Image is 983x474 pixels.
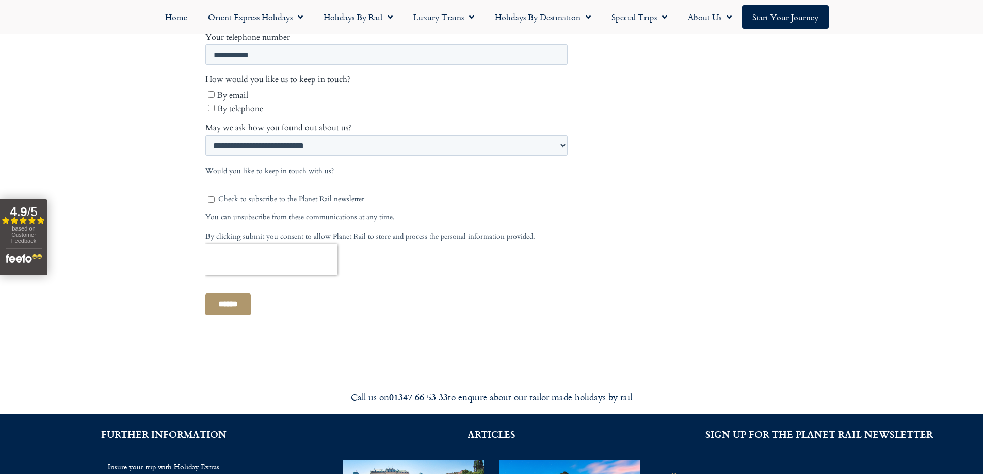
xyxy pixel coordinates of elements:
a: Holidays by Rail [313,5,403,29]
input: By telephone [3,388,9,395]
a: Home [155,5,198,29]
h2: ARTICLES [343,430,640,439]
span: By email [12,373,43,385]
h2: FURTHER INFORMATION [15,430,312,439]
a: About Us [678,5,742,29]
a: Start your Journey [742,5,829,29]
a: Luxury Trains [403,5,485,29]
a: Holidays by Destination [485,5,601,29]
nav: Menu [5,5,978,29]
a: Orient Express Holidays [198,5,313,29]
strong: 01347 66 53 33 [389,390,448,403]
span: Your last name [183,231,236,242]
input: By email [3,375,9,382]
div: Call us on to enquire about our tailor made holidays by rail [203,391,781,403]
span: By telephone [12,387,58,398]
a: Special Trips [601,5,678,29]
h2: SIGN UP FOR THE PLANET RAIL NEWSLETTER [671,430,968,439]
a: Insure your trip with Holiday Extras [15,460,312,473]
